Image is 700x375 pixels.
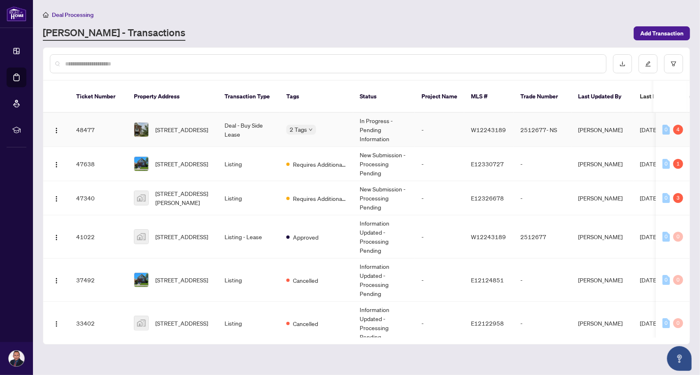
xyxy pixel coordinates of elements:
img: thumbnail-img [134,273,148,287]
span: [DATE] [640,319,658,327]
div: 0 [673,318,683,328]
td: Listing [218,147,280,181]
span: [STREET_ADDRESS] [155,275,208,284]
td: [PERSON_NAME] [571,302,633,345]
span: [STREET_ADDRESS][PERSON_NAME] [155,189,211,207]
td: Information Updated - Processing Pending [353,259,415,302]
span: W12243189 [471,233,506,240]
span: Cancelled [293,276,318,285]
td: 2512677- NS [514,113,571,147]
th: Ticket Number [70,81,127,113]
td: - [415,147,464,181]
td: New Submission - Processing Pending [353,147,415,181]
td: 37492 [70,259,127,302]
span: [DATE] [640,126,658,133]
td: - [514,259,571,302]
img: Logo [53,127,60,134]
button: Logo [50,157,63,170]
td: In Progress - Pending Information [353,113,415,147]
div: 0 [663,232,670,242]
button: filter [664,54,683,73]
span: [DATE] [640,233,658,240]
td: Information Updated - Processing Pending [353,215,415,259]
td: - [415,113,464,147]
div: 0 [673,275,683,285]
button: Logo [50,273,63,286]
button: Logo [50,230,63,243]
td: - [514,302,571,345]
button: Add Transaction [634,26,690,40]
img: thumbnail-img [134,191,148,205]
td: - [415,181,464,215]
img: thumbnail-img [134,316,148,330]
span: Approved [293,233,318,242]
div: 0 [663,125,670,135]
th: Tags [280,81,353,113]
td: [PERSON_NAME] [571,181,633,215]
td: - [514,147,571,181]
span: [STREET_ADDRESS] [155,159,208,168]
span: home [43,12,49,18]
span: download [620,61,625,67]
span: Cancelled [293,319,318,328]
th: MLS # [464,81,514,113]
div: 3 [673,193,683,203]
td: [PERSON_NAME] [571,147,633,181]
button: download [613,54,632,73]
span: Last Modified Date [640,92,690,101]
th: Property Address [127,81,218,113]
div: 0 [663,318,670,328]
span: down [309,128,313,132]
td: [PERSON_NAME] [571,113,633,147]
div: 4 [673,125,683,135]
td: Deal - Buy Side Lease [218,113,280,147]
span: E12124851 [471,276,504,284]
img: logo [7,6,26,21]
span: W12243189 [471,126,506,133]
td: Listing [218,302,280,345]
button: Logo [50,123,63,136]
td: 48477 [70,113,127,147]
td: Listing [218,259,280,302]
button: Logo [50,191,63,205]
span: E12326678 [471,194,504,202]
img: Profile Icon [9,351,24,366]
td: Listing [218,181,280,215]
span: [DATE] [640,276,658,284]
span: [DATE] [640,160,658,168]
td: New Submission - Processing Pending [353,181,415,215]
button: edit [639,54,658,73]
span: [STREET_ADDRESS] [155,319,208,328]
div: 0 [673,232,683,242]
span: edit [645,61,651,67]
img: thumbnail-img [134,157,148,171]
button: Open asap [667,346,692,371]
span: Deal Processing [52,11,94,19]
a: [PERSON_NAME] - Transactions [43,26,185,41]
th: Transaction Type [218,81,280,113]
img: Logo [53,277,60,284]
th: Project Name [415,81,464,113]
span: Requires Additional Docs [293,160,346,169]
span: E12330727 [471,160,504,168]
td: - [415,302,464,345]
span: filter [671,61,677,67]
td: 33402 [70,302,127,345]
td: - [415,259,464,302]
th: Trade Number [514,81,571,113]
button: Logo [50,317,63,330]
td: 47638 [70,147,127,181]
div: 1 [673,159,683,169]
span: Requires Additional Docs [293,194,346,203]
span: [DATE] [640,194,658,202]
img: thumbnail-img [134,123,148,137]
span: [STREET_ADDRESS] [155,232,208,241]
th: Status [353,81,415,113]
div: 0 [663,159,670,169]
td: - [415,215,464,259]
img: Logo [53,321,60,327]
span: Add Transaction [640,27,684,40]
img: thumbnail-img [134,230,148,244]
div: 0 [663,275,670,285]
span: [STREET_ADDRESS] [155,125,208,134]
